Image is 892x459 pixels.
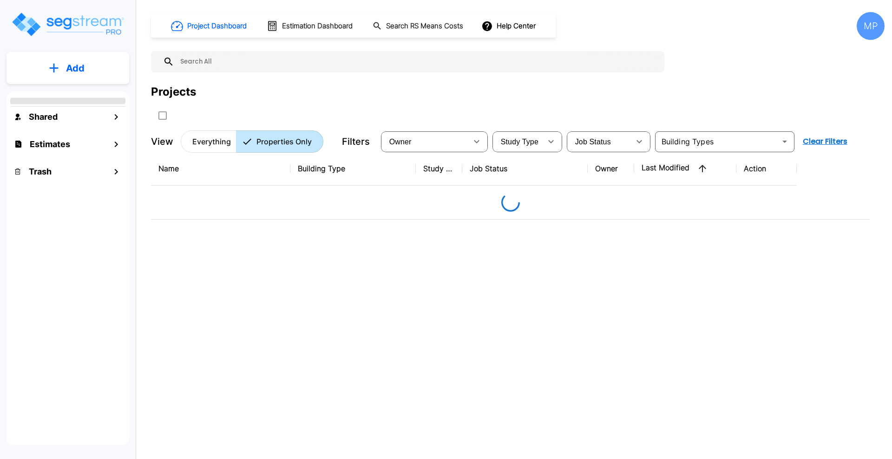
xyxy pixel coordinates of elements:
p: Properties Only [256,136,312,147]
span: Job Status [575,138,611,146]
h1: Estimates [30,138,70,150]
p: Add [66,61,85,75]
th: Job Status [462,152,588,186]
input: Building Types [658,135,776,148]
h1: Trash [29,165,52,178]
div: Select [569,129,630,155]
div: Select [494,129,542,155]
button: Estimation Dashboard [263,16,358,36]
input: Search All [174,51,660,72]
div: Platform [181,130,323,153]
p: Filters [342,135,370,149]
h1: Project Dashboard [187,21,247,32]
p: Everything [192,136,231,147]
div: MP [857,12,885,40]
div: Select [383,129,467,155]
button: Add [7,55,129,82]
button: SelectAll [153,106,172,125]
button: Help Center [479,17,539,35]
span: Owner [389,138,412,146]
button: Properties Only [236,130,323,153]
th: Study Type [416,152,462,186]
button: Search RS Means Costs [369,17,468,35]
h1: Estimation Dashboard [282,21,353,32]
button: Project Dashboard [167,16,252,36]
h1: Shared [29,110,58,123]
img: Logo [11,11,125,38]
th: Name [151,152,290,186]
button: Everything [181,130,236,153]
button: Open [778,135,791,148]
th: Last Modified [634,152,736,186]
p: View [151,135,173,149]
th: Owner [588,152,634,186]
h1: Search RS Means Costs [386,21,463,32]
th: Action [736,152,797,186]
th: Building Type [290,152,416,186]
button: Clear Filters [799,132,851,151]
span: Study Type [501,138,538,146]
div: Projects [151,84,196,100]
